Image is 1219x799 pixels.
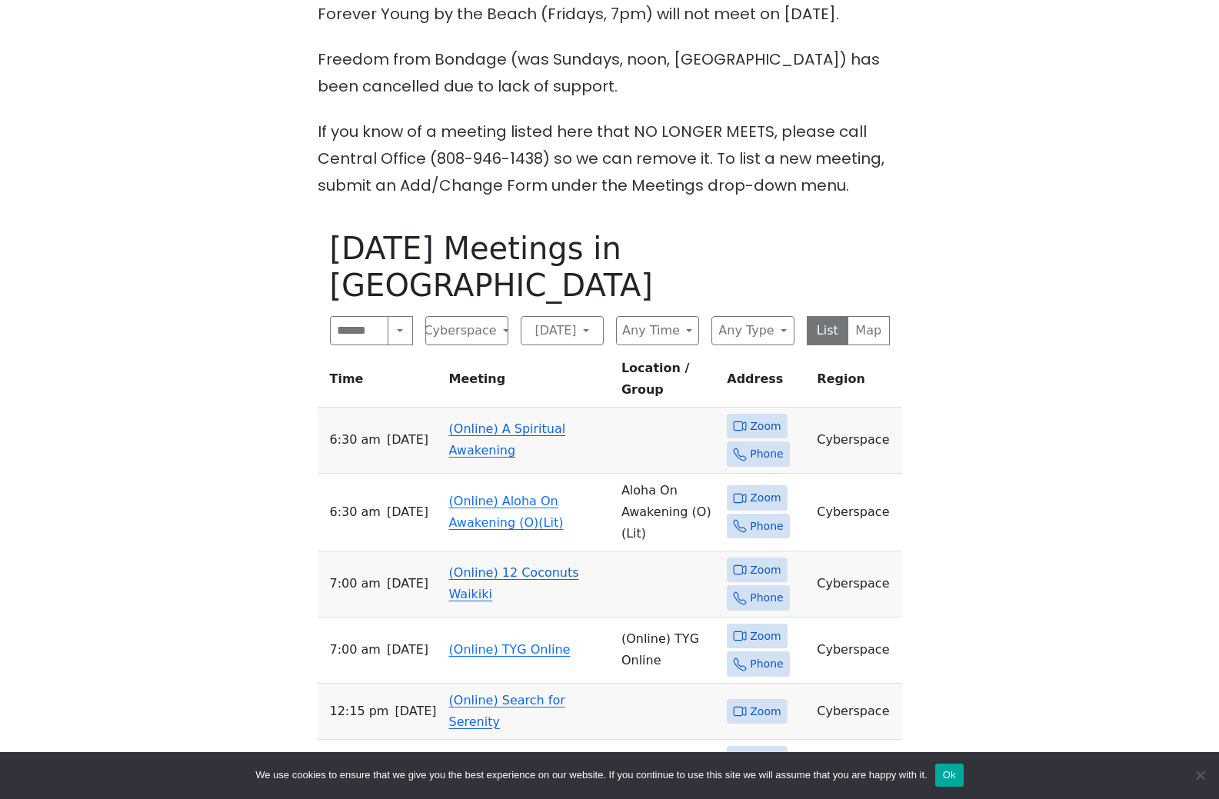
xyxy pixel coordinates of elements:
th: Location / Group [615,358,721,408]
span: [DATE] [387,573,428,594]
span: 6:30 AM [330,501,381,523]
span: [DATE] [387,639,428,661]
a: (Online) 12 Coconuts Waikiki [449,565,579,601]
span: [DATE] [387,501,428,523]
button: Map [848,316,890,345]
td: (Online) TYG Online [615,618,721,684]
button: [DATE] [521,316,604,345]
h1: [DATE] Meetings in [GEOGRAPHIC_DATA] [330,230,890,304]
span: Phone [750,654,783,674]
span: Zoom [750,749,781,768]
a: (Online) TYG Online [449,642,571,657]
span: We use cookies to ensure that we give you the best experience on our website. If you continue to ... [255,767,927,783]
input: Search [330,316,389,345]
span: 7:00 AM [330,573,381,594]
td: Cyberspace [811,474,901,551]
span: Zoom [750,488,781,508]
span: 6:30 AM [330,429,381,451]
a: (Online) A Spiritual Awakening [449,421,566,458]
td: Aloha On Awakening (O) (Lit) [615,474,721,551]
span: Phone [750,517,783,536]
a: (Online) Aloha On Awakening (O)(Lit) [449,494,564,530]
button: Search [388,316,412,345]
span: 7:00 AM [330,639,381,661]
span: Zoom [750,627,781,646]
span: [DATE] [395,701,436,722]
span: Zoom [750,561,781,580]
button: Any Type [711,316,794,345]
p: Forever Young by the Beach (Fridays, 7pm) will not meet on [DATE]. [318,1,902,28]
a: (Online) Search for Serenity [449,693,565,729]
th: Region [811,358,901,408]
p: Freedom from Bondage (was Sundays, noon, [GEOGRAPHIC_DATA]) has been cancelled due to lack of sup... [318,46,902,100]
span: 12:15 PM [330,701,389,722]
th: Time [318,358,443,408]
td: Cyberspace [811,684,901,740]
span: Phone [750,588,783,608]
span: No [1192,767,1207,783]
span: [DATE] [387,429,428,451]
button: Ok [935,764,964,787]
td: Cyberspace [811,408,901,474]
p: If you know of a meeting listed here that NO LONGER MEETS, please call Central Office (808-946-14... [318,118,902,199]
td: Cyberspace [811,618,901,684]
button: Cyberspace [425,316,508,345]
span: Phone [750,444,783,464]
th: Meeting [443,358,615,408]
span: Zoom [750,702,781,721]
button: List [807,316,849,345]
span: Zoom [750,417,781,436]
th: Address [721,358,811,408]
button: Any Time [616,316,699,345]
td: Cyberspace [811,551,901,618]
